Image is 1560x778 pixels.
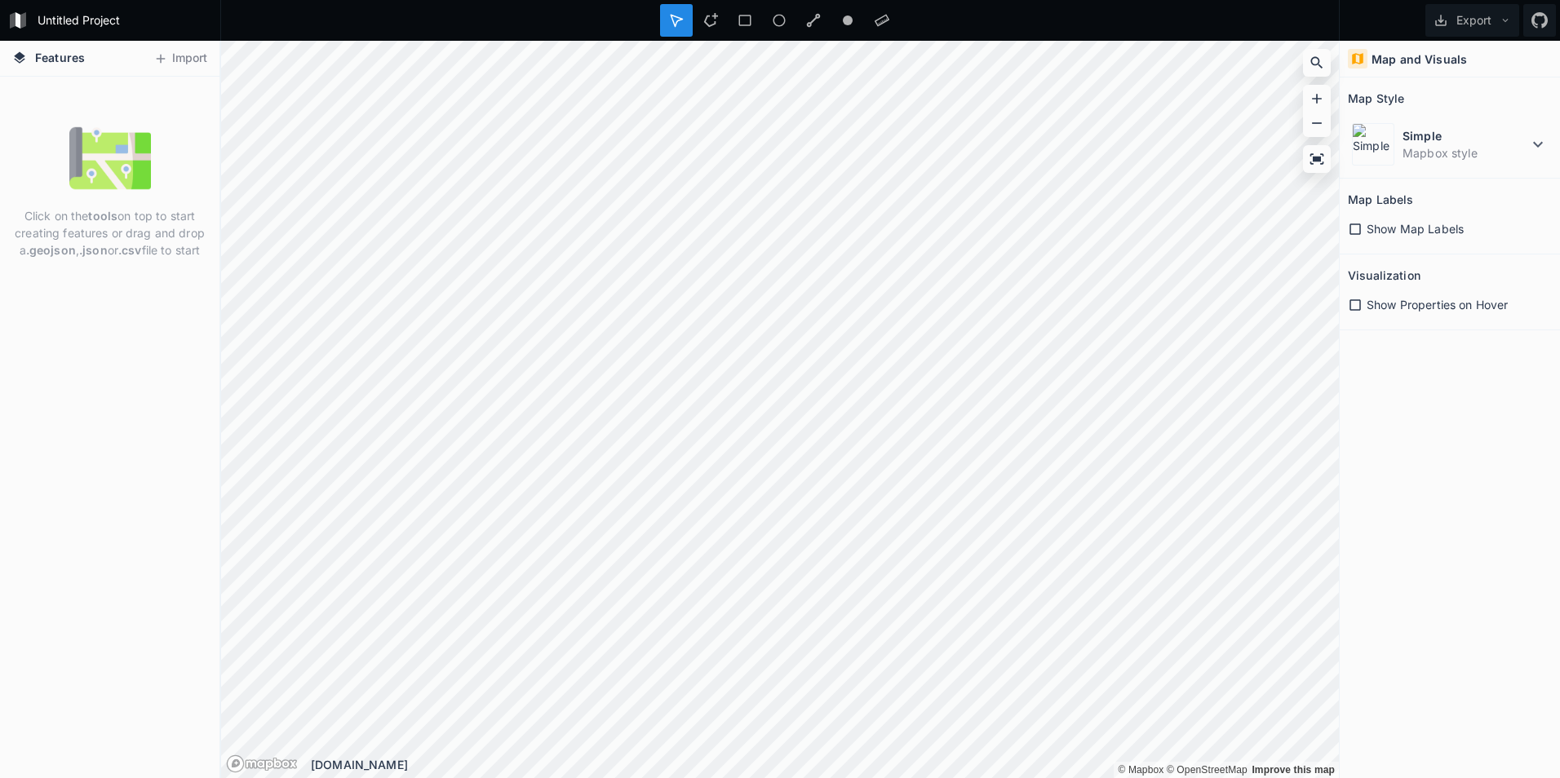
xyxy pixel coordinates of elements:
[1367,296,1508,313] span: Show Properties on Hover
[1252,764,1335,776] a: Map feedback
[311,756,1339,773] div: [DOMAIN_NAME]
[26,243,76,257] strong: .geojson
[1348,263,1420,288] h2: Visualization
[1352,123,1394,166] img: Simple
[226,754,298,773] a: Mapbox logo
[35,49,85,66] span: Features
[145,46,215,72] button: Import
[1425,4,1519,37] button: Export
[1348,187,1413,212] h2: Map Labels
[118,243,142,257] strong: .csv
[1118,764,1163,776] a: Mapbox
[1403,144,1528,161] dd: Mapbox style
[1348,86,1404,111] h2: Map Style
[1367,220,1464,237] span: Show Map Labels
[1167,764,1248,776] a: OpenStreetMap
[12,207,207,259] p: Click on the on top to start creating features or drag and drop a , or file to start
[1403,127,1528,144] dt: Simple
[79,243,108,257] strong: .json
[69,117,151,199] img: empty
[88,209,117,223] strong: tools
[1372,51,1467,68] h4: Map and Visuals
